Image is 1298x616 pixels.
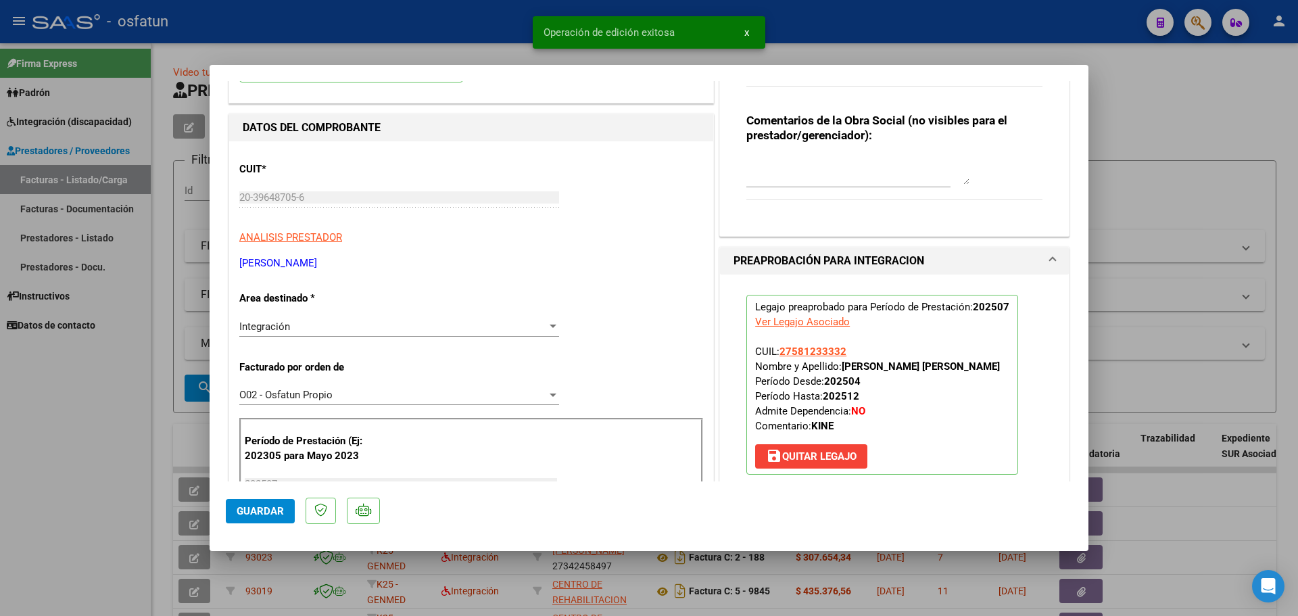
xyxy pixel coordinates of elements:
[239,256,703,271] p: [PERSON_NAME]
[245,433,381,464] p: Período de Prestación (Ej: 202305 para Mayo 2023
[779,346,846,358] span: 27581233332
[744,26,749,39] span: x
[755,346,1000,432] span: CUIL: Nombre y Apellido: Período Desde: Período Hasta: Admite Dependencia:
[766,450,857,463] span: Quitar Legajo
[842,360,1000,373] strong: [PERSON_NAME] [PERSON_NAME]
[746,114,1007,142] strong: Comentarios de la Obra Social (no visibles para el prestador/gerenciador):
[734,253,924,269] h1: PREAPROBACIÓN PARA INTEGRACION
[239,162,379,177] p: CUIT
[243,121,381,134] strong: DATOS DEL COMPROBANTE
[239,231,342,243] span: ANALISIS PRESTADOR
[811,420,834,432] strong: KINE
[1252,570,1284,602] div: Open Intercom Messenger
[720,247,1069,275] mat-expansion-panel-header: PREAPROBACIÓN PARA INTEGRACION
[851,405,865,417] strong: NO
[823,390,859,402] strong: 202512
[544,26,675,39] span: Operación de edición exitosa
[746,295,1018,475] p: Legajo preaprobado para Período de Prestación:
[239,389,333,401] span: O02 - Osfatun Propio
[226,499,295,523] button: Guardar
[239,291,379,306] p: Area destinado *
[973,301,1009,313] strong: 202507
[824,375,861,387] strong: 202504
[720,275,1069,506] div: PREAPROBACIÓN PARA INTEGRACION
[766,448,782,464] mat-icon: save
[239,360,379,375] p: Facturado por orden de
[755,314,850,329] div: Ver Legajo Asociado
[237,505,284,517] span: Guardar
[734,20,760,45] button: x
[755,444,867,469] button: Quitar Legajo
[755,420,834,432] span: Comentario:
[239,321,290,333] span: Integración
